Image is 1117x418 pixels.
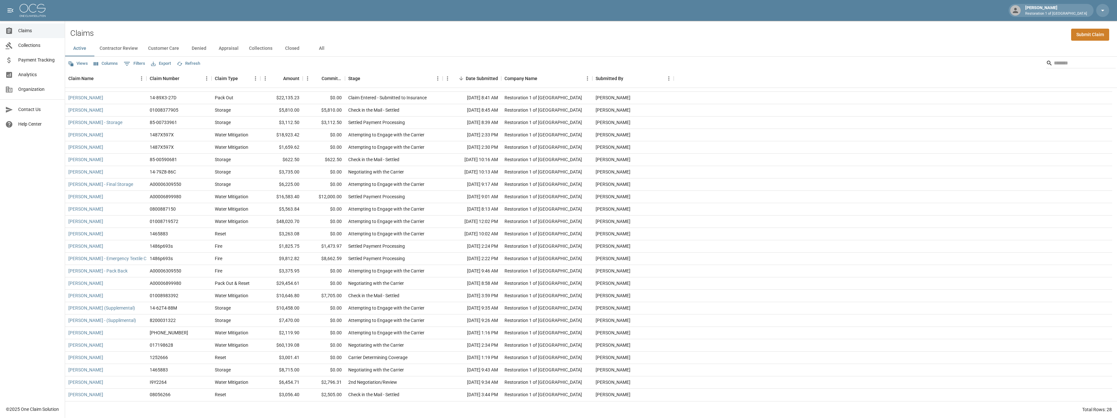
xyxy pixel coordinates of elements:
[68,169,103,175] a: [PERSON_NAME]
[215,354,226,361] div: Reset
[596,292,630,299] div: Amanda Murry
[348,354,407,361] div: Carrier Determining Coverage
[150,156,177,163] div: 85-00590681
[443,216,501,228] div: [DATE] 12:02 PM
[143,41,184,56] button: Customer Care
[596,206,630,212] div: Amanda Murry
[457,74,466,83] button: Sort
[68,255,161,262] a: [PERSON_NAME] - Emergency Textile Cleaning
[303,389,345,401] div: $2,505.00
[596,379,630,385] div: Amanda Murry
[65,41,94,56] button: Active
[596,69,623,88] div: Submitted By
[596,305,630,311] div: Amanda Murry
[303,364,345,376] div: $0.00
[504,94,582,101] div: Restoration 1 of Evansville
[260,240,303,253] div: $1,825.75
[215,367,231,373] div: Storage
[150,218,178,225] div: 01008719572
[443,339,501,352] div: [DATE] 2:34 PM
[68,94,103,101] a: [PERSON_NAME]
[596,367,630,373] div: Amanda Murry
[150,329,188,336] div: 01-008-403405
[504,107,582,113] div: Restoration 1 of Evansville
[150,132,174,138] div: 1487X597X
[18,57,60,63] span: Payment Tracking
[215,156,231,163] div: Storage
[4,4,17,17] button: open drawer
[68,367,103,373] a: [PERSON_NAME]
[348,317,424,324] div: Attempting to Engage with the Carrier
[596,193,630,200] div: Amanda Murry
[443,141,501,154] div: [DATE] 2:30 PM
[443,74,452,83] button: Menu
[303,376,345,389] div: $2,796.31
[504,255,582,262] div: Restoration 1 of Evansville
[260,352,303,364] div: $3,001.41
[443,117,501,129] div: [DATE] 8:39 AM
[260,166,303,178] div: $3,735.00
[68,156,103,163] a: [PERSON_NAME]
[18,86,60,93] span: Organization
[150,268,181,274] div: A00006309550
[260,314,303,327] div: $7,470.00
[215,230,226,237] div: Reset
[215,119,231,126] div: Storage
[68,268,128,274] a: [PERSON_NAME] - Pack Back
[6,406,59,412] div: © 2025 One Claim Solution
[504,317,582,324] div: Restoration 1 of Evansville
[150,206,176,212] div: 0800887150
[150,243,173,249] div: 1486p693s
[596,181,630,188] div: Amanda Murry
[443,364,501,376] div: [DATE] 9:43 AM
[303,69,345,88] div: Committed Amount
[348,107,399,113] div: Check in the Mail - Settled
[348,255,405,262] div: Settled Payment Processing
[303,253,345,265] div: $8,662.59
[150,305,177,311] div: 14-62T4-88M
[1046,58,1116,70] div: Search
[504,230,582,237] div: Restoration 1 of Evansville
[504,367,582,373] div: Restoration 1 of Evansville
[274,74,283,83] button: Sort
[150,354,168,361] div: 1252666
[260,141,303,154] div: $1,659.62
[68,107,103,113] a: [PERSON_NAME]
[303,216,345,228] div: $0.00
[307,41,336,56] button: All
[504,132,582,138] div: Restoration 1 of Evansville
[303,74,312,83] button: Menu
[150,107,178,113] div: 01008377905
[150,379,167,385] div: I9Y2264
[122,59,147,69] button: Show filters
[348,379,397,385] div: 2nd Negotiation/Review
[68,354,103,361] a: [PERSON_NAME]
[260,104,303,117] div: $5,810.00
[150,69,179,88] div: Claim Number
[278,41,307,56] button: Closed
[348,69,360,88] div: Stage
[360,74,369,83] button: Sort
[443,240,501,253] div: [DATE] 2:24 PM
[596,255,630,262] div: Amanda Murry
[68,119,122,126] a: [PERSON_NAME] - Storage
[260,178,303,191] div: $6,225.00
[303,154,345,166] div: $622.50
[68,243,103,249] a: [PERSON_NAME]
[149,59,172,69] button: Export
[303,228,345,240] div: $0.00
[348,329,424,336] div: Attempting to Engage with the Carrier
[303,129,345,141] div: $0.00
[260,203,303,216] div: $5,563.84
[443,203,501,216] div: [DATE] 8:13 AM
[215,329,248,336] div: Water Mitigation
[504,280,582,286] div: Restoration 1 of Evansville
[260,277,303,290] div: $29,454.61
[504,169,582,175] div: Restoration 1 of Evansville
[504,243,582,249] div: Restoration 1 of Evansville
[150,94,176,101] div: 14-89X3-27D
[260,117,303,129] div: $3,112.50
[260,389,303,401] div: $3,056.40
[596,156,630,163] div: Amanda Murry
[443,302,501,314] div: [DATE] 9:35 AM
